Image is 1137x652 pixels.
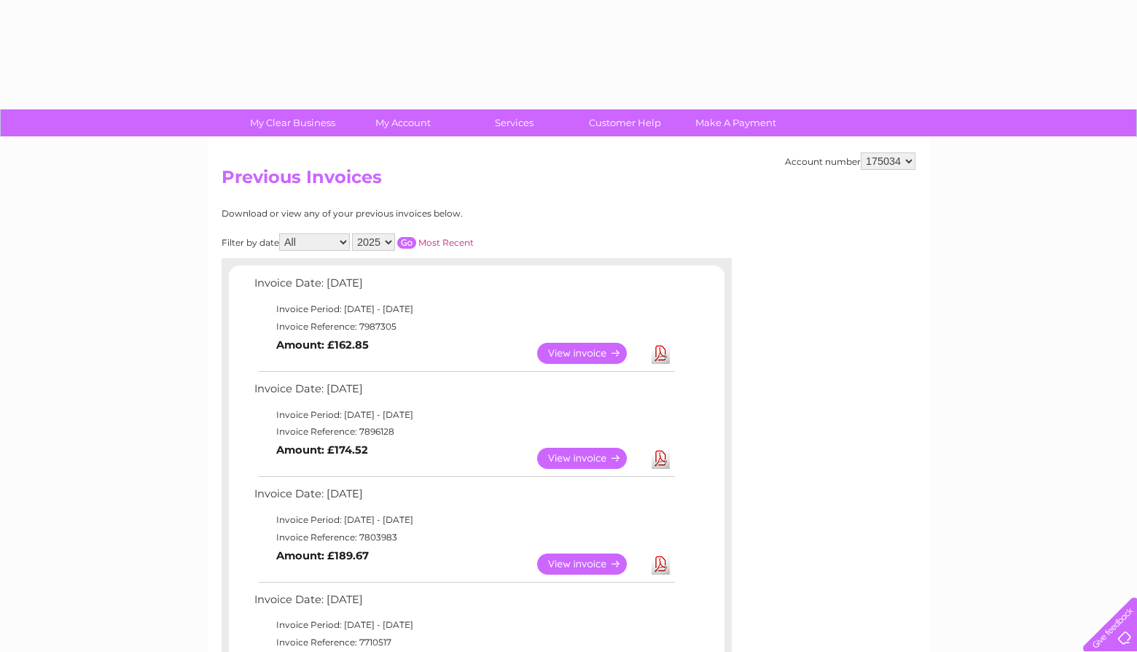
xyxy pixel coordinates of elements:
[676,109,796,136] a: Make A Payment
[537,554,644,575] a: View
[785,152,915,170] div: Account number
[343,109,464,136] a: My Account
[276,338,369,352] b: Amount: £162.85
[251,300,677,318] td: Invoice Period: [DATE] - [DATE]
[222,233,604,251] div: Filter by date
[652,448,670,469] a: Download
[251,406,677,424] td: Invoice Period: [DATE] - [DATE]
[251,423,677,441] td: Invoice Reference: 7896128
[251,529,677,546] td: Invoice Reference: 7803983
[251,590,677,617] td: Invoice Date: [DATE]
[222,209,604,219] div: Download or view any of your previous invoices below.
[418,237,474,248] a: Most Recent
[276,549,369,562] b: Amount: £189.67
[233,109,353,136] a: My Clear Business
[454,109,574,136] a: Services
[652,554,670,575] a: Download
[537,343,644,364] a: View
[565,109,685,136] a: Customer Help
[251,318,677,335] td: Invoice Reference: 7987305
[251,616,677,634] td: Invoice Period: [DATE] - [DATE]
[251,634,677,651] td: Invoice Reference: 7710517
[652,343,670,364] a: Download
[251,511,677,529] td: Invoice Period: [DATE] - [DATE]
[251,273,677,300] td: Invoice Date: [DATE]
[276,443,368,457] b: Amount: £174.52
[537,448,644,469] a: View
[251,379,677,406] td: Invoice Date: [DATE]
[222,167,915,195] h2: Previous Invoices
[251,484,677,511] td: Invoice Date: [DATE]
